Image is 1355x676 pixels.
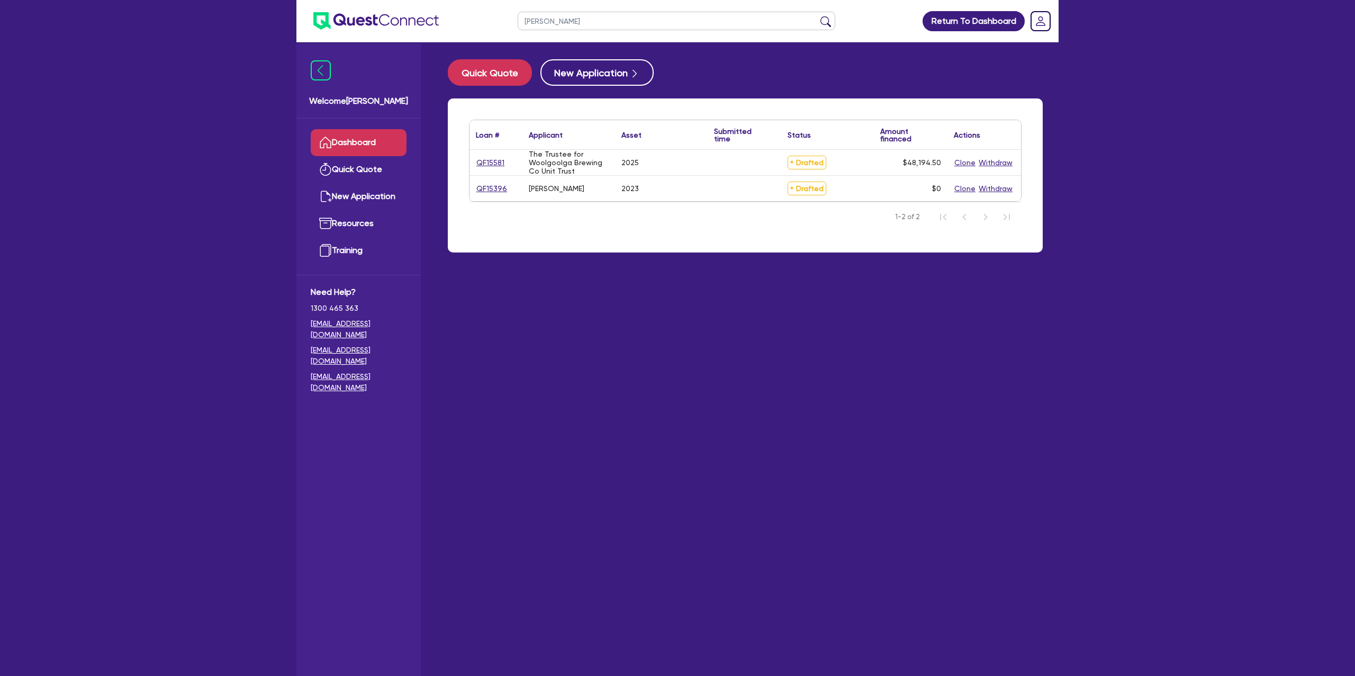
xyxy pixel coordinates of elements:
[311,371,406,393] a: [EMAIL_ADDRESS][DOMAIN_NAME]
[518,12,835,30] input: Search by name, application ID or mobile number...
[311,303,406,314] span: 1300 465 363
[319,244,332,257] img: training
[529,150,609,175] div: The Trustee for Woolgoolga Brewing Co Unit Trust
[954,131,980,139] div: Actions
[313,12,439,30] img: quest-connect-logo-blue
[311,318,406,340] a: [EMAIL_ADDRESS][DOMAIN_NAME]
[880,128,941,142] div: Amount financed
[954,206,975,228] button: Previous Page
[933,206,954,228] button: First Page
[311,129,406,156] a: Dashboard
[788,131,811,139] div: Status
[978,183,1013,195] button: Withdraw
[311,210,406,237] a: Resources
[954,183,976,195] button: Clone
[309,95,408,107] span: Welcome [PERSON_NAME]
[954,157,976,169] button: Clone
[923,11,1025,31] a: Return To Dashboard
[319,190,332,203] img: new-application
[978,157,1013,169] button: Withdraw
[311,237,406,264] a: Training
[788,182,826,195] span: Drafted
[788,156,826,169] span: Drafted
[529,131,563,139] div: Applicant
[311,183,406,210] a: New Application
[311,286,406,299] span: Need Help?
[621,184,639,193] div: 2023
[540,59,654,86] button: New Application
[1027,7,1054,35] a: Dropdown toggle
[714,128,765,142] div: Submitted time
[319,217,332,230] img: resources
[621,131,642,139] div: Asset
[996,206,1017,228] button: Last Page
[311,156,406,183] a: Quick Quote
[448,59,532,86] button: Quick Quote
[311,345,406,367] a: [EMAIL_ADDRESS][DOMAIN_NAME]
[448,59,540,86] a: Quick Quote
[476,183,508,195] a: QF15396
[529,184,584,193] div: [PERSON_NAME]
[932,184,941,193] span: $0
[311,60,331,80] img: icon-menu-close
[476,157,505,169] a: QF15581
[895,212,920,222] span: 1-2 of 2
[975,206,996,228] button: Next Page
[319,163,332,176] img: quick-quote
[903,158,941,167] span: $48,194.50
[621,158,639,167] div: 2025
[476,131,499,139] div: Loan #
